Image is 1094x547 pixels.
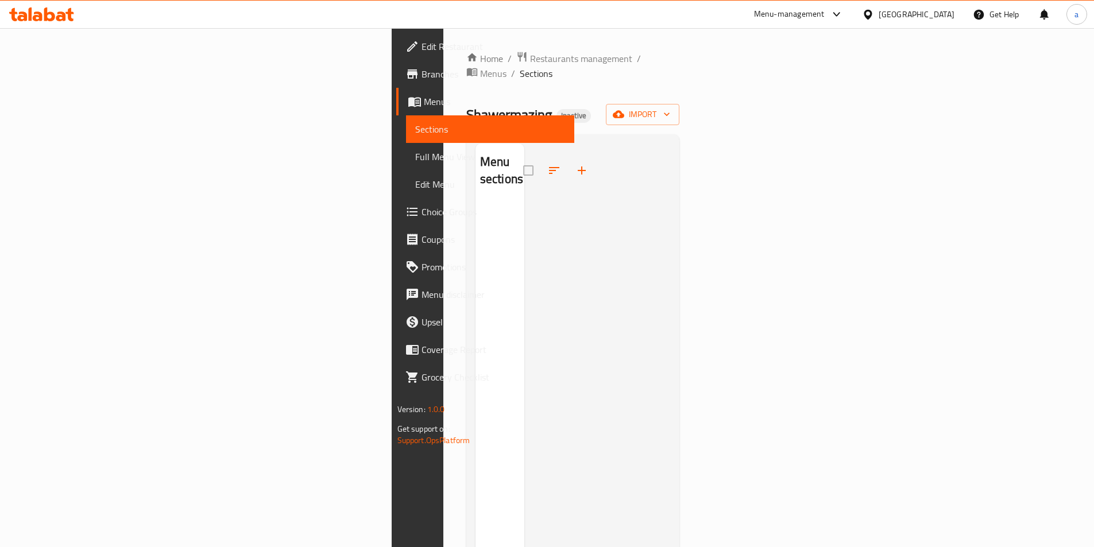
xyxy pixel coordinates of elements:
[415,177,565,191] span: Edit Menu
[1074,8,1078,21] span: a
[396,253,574,281] a: Promotions
[396,281,574,308] a: Menu disclaimer
[397,402,426,417] span: Version:
[415,122,565,136] span: Sections
[396,226,574,253] a: Coupons
[406,143,574,170] a: Full Menu View
[422,288,565,301] span: Menu disclaimer
[396,198,574,226] a: Choice Groups
[396,336,574,363] a: Coverage Report
[427,402,445,417] span: 1.0.0
[606,104,679,125] button: import
[615,107,670,122] span: import
[422,315,565,329] span: Upsell
[396,308,574,336] a: Upsell
[397,421,450,436] span: Get support on:
[422,40,565,53] span: Edit Restaurant
[568,157,596,184] button: Add section
[415,150,565,164] span: Full Menu View
[530,52,632,65] span: Restaurants management
[396,33,574,60] a: Edit Restaurant
[396,60,574,88] a: Branches
[406,115,574,143] a: Sections
[406,170,574,198] a: Edit Menu
[516,51,632,66] a: Restaurants management
[397,433,470,448] a: Support.OpsPlatform
[422,370,565,384] span: Grocery Checklist
[754,7,825,21] div: Menu-management
[422,260,565,274] span: Promotions
[422,343,565,356] span: Coverage Report
[424,95,565,108] span: Menus
[422,232,565,246] span: Coupons
[396,363,574,391] a: Grocery Checklist
[637,52,641,65] li: /
[422,205,565,219] span: Choice Groups
[422,67,565,81] span: Branches
[879,8,954,21] div: [GEOGRAPHIC_DATA]
[396,88,574,115] a: Menus
[476,198,524,207] nav: Menu sections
